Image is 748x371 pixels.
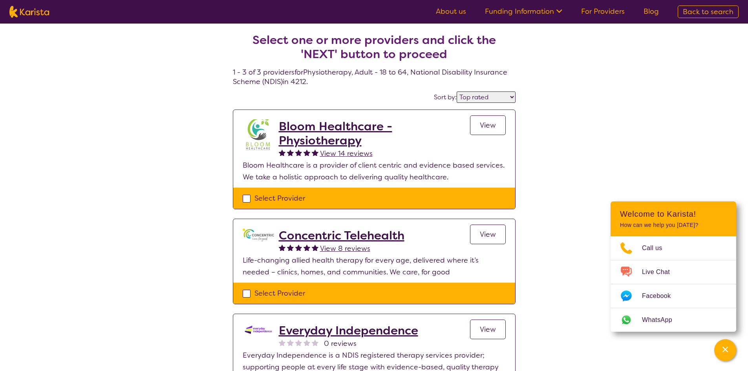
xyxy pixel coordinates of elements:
[642,266,679,278] span: Live Chat
[324,338,357,349] span: 0 reviews
[642,314,682,326] span: WhatsApp
[304,149,310,156] img: fullstar
[279,119,470,148] a: Bloom Healthcare - Physiotherapy
[642,290,680,302] span: Facebook
[678,5,739,18] a: Back to search
[295,339,302,346] img: nonereviewstar
[470,225,506,244] a: View
[279,339,285,346] img: nonereviewstar
[287,244,294,251] img: fullstar
[320,148,373,159] a: View 14 reviews
[620,209,727,219] h2: Welcome to Karista!
[320,243,370,254] a: View 8 reviews
[611,201,736,332] div: Channel Menu
[320,244,370,253] span: View 8 reviews
[242,33,506,61] h2: Select one or more providers and click the 'NEXT' button to proceed
[287,339,294,346] img: nonereviewstar
[287,149,294,156] img: fullstar
[480,325,496,334] span: View
[320,149,373,158] span: View 14 reviews
[304,339,310,346] img: nonereviewstar
[714,339,736,361] button: Channel Menu
[470,320,506,339] a: View
[683,7,733,16] span: Back to search
[485,7,562,16] a: Funding Information
[233,14,516,86] h4: 1 - 3 of 3 providers for Physiotherapy , Adult - 18 to 64 , National Disability Insurance Scheme ...
[312,244,318,251] img: fullstar
[470,115,506,135] a: View
[581,7,625,16] a: For Providers
[434,93,457,101] label: Sort by:
[243,228,274,241] img: gbybpnyn6u9ix5kguem6.png
[243,119,274,151] img: nlunmdoklscguhneplkn.jpg
[642,242,672,254] span: Call us
[312,149,318,156] img: fullstar
[295,149,302,156] img: fullstar
[279,149,285,156] img: fullstar
[279,244,285,251] img: fullstar
[243,254,506,278] p: Life-changing allied health therapy for every age, delivered where it’s needed – clinics, homes, ...
[620,222,727,228] p: How can we help you [DATE]?
[480,121,496,130] span: View
[436,7,466,16] a: About us
[480,230,496,239] span: View
[295,244,302,251] img: fullstar
[279,323,418,338] a: Everyday Independence
[9,6,49,18] img: Karista logo
[611,308,736,332] a: Web link opens in a new tab.
[279,228,404,243] a: Concentric Telehealth
[243,159,506,183] p: Bloom Healthcare is a provider of client centric and evidence based services. We take a holistic ...
[644,7,659,16] a: Blog
[243,323,274,336] img: kdssqoqrr0tfqzmv8ac0.png
[312,339,318,346] img: nonereviewstar
[304,244,310,251] img: fullstar
[611,236,736,332] ul: Choose channel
